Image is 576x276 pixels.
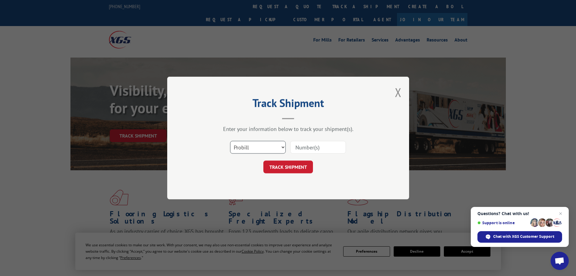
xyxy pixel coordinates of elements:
[477,231,562,243] div: Chat with XGS Customer Support
[290,141,346,154] input: Number(s)
[263,161,313,173] button: TRACK SHIPMENT
[551,252,569,270] div: Open chat
[395,84,402,100] button: Close modal
[557,210,564,217] span: Close chat
[477,211,562,216] span: Questions? Chat with us!
[493,234,554,239] span: Chat with XGS Customer Support
[477,221,528,225] span: Support is online
[197,125,379,132] div: Enter your information below to track your shipment(s).
[197,99,379,110] h2: Track Shipment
